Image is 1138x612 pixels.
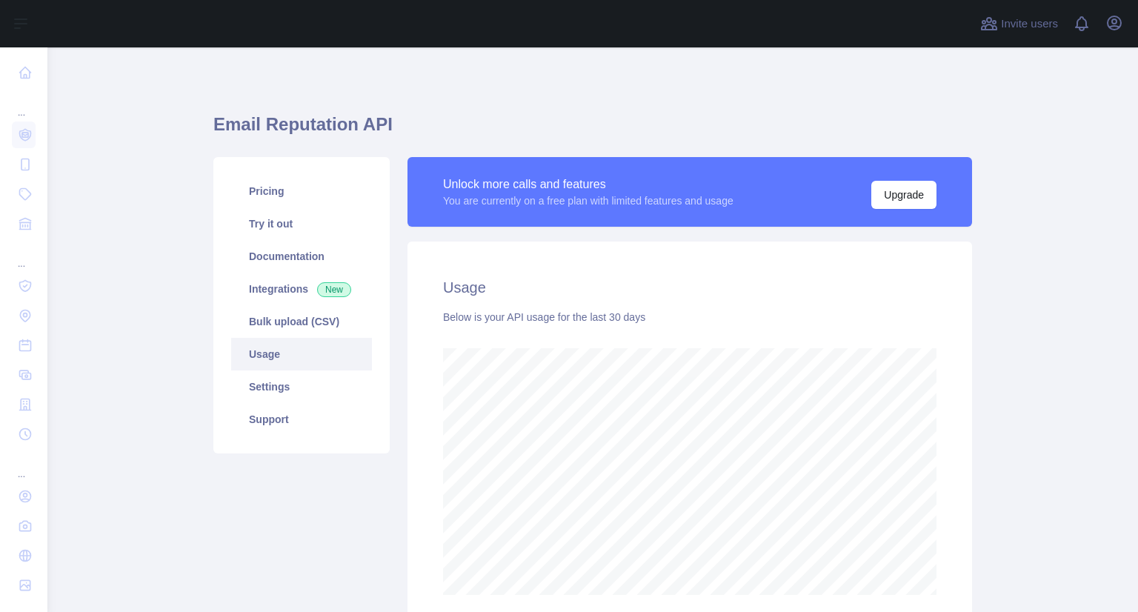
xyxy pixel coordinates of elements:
div: Below is your API usage for the last 30 days [443,310,936,325]
div: Unlock more calls and features [443,176,733,193]
div: ... [12,240,36,270]
a: Support [231,403,372,436]
h1: Email Reputation API [213,113,972,148]
button: Upgrade [871,181,936,209]
button: Invite users [977,12,1061,36]
div: ... [12,89,36,119]
a: Integrations New [231,273,372,305]
a: Settings [231,370,372,403]
span: New [317,282,351,297]
h2: Usage [443,277,936,298]
div: You are currently on a free plan with limited features and usage [443,193,733,208]
a: Pricing [231,175,372,207]
a: Try it out [231,207,372,240]
div: ... [12,450,36,480]
span: Invite users [1001,16,1058,33]
a: Usage [231,338,372,370]
a: Documentation [231,240,372,273]
a: Bulk upload (CSV) [231,305,372,338]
